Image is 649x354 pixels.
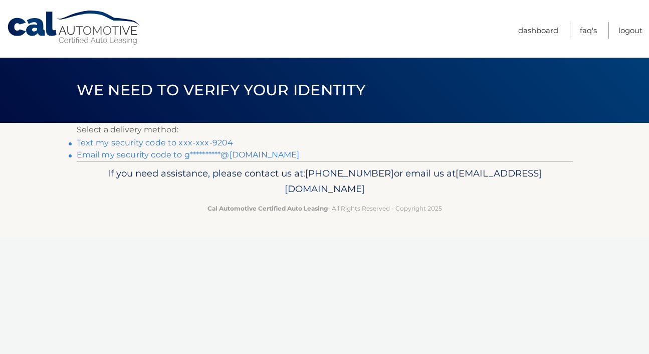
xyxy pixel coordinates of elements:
a: FAQ's [580,22,597,39]
strong: Cal Automotive Certified Auto Leasing [207,205,328,212]
p: - All Rights Reserved - Copyright 2025 [83,203,566,214]
a: Dashboard [518,22,558,39]
a: Email my security code to g**********@[DOMAIN_NAME] [77,150,300,159]
p: Select a delivery method: [77,123,573,137]
p: If you need assistance, please contact us at: or email us at [83,165,566,198]
a: Cal Automotive [7,10,142,46]
span: [PHONE_NUMBER] [305,167,394,179]
a: Logout [618,22,642,39]
span: We need to verify your identity [77,81,366,99]
a: Text my security code to xxx-xxx-9204 [77,138,234,147]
